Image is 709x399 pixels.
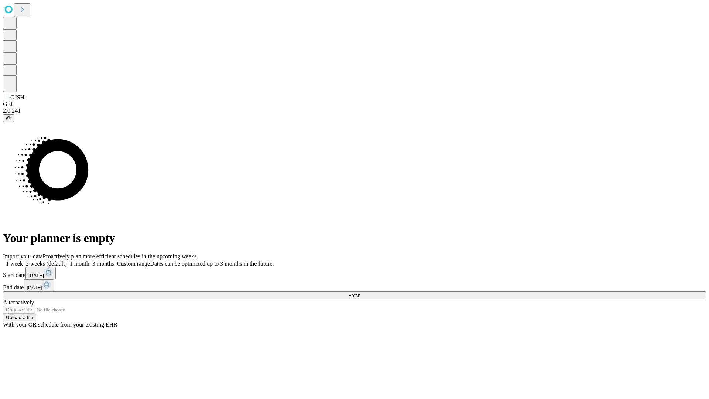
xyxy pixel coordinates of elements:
span: Dates can be optimized up to 3 months in the future. [150,260,274,267]
div: End date [3,279,706,291]
span: 1 week [6,260,23,267]
button: [DATE] [24,279,54,291]
span: 2 weeks (default) [26,260,67,267]
span: Import your data [3,253,43,259]
span: Alternatively [3,299,34,306]
span: With your OR schedule from your existing EHR [3,321,117,328]
span: [DATE] [27,285,42,290]
button: @ [3,114,14,122]
span: [DATE] [28,273,44,278]
button: [DATE] [25,267,56,279]
div: GEI [3,101,706,108]
div: Start date [3,267,706,279]
span: 3 months [92,260,114,267]
button: Fetch [3,291,706,299]
span: @ [6,115,11,121]
span: Custom range [117,260,150,267]
span: 1 month [70,260,89,267]
button: Upload a file [3,314,36,321]
h1: Your planner is empty [3,231,706,245]
div: 2.0.241 [3,108,706,114]
span: Proactively plan more efficient schedules in the upcoming weeks. [43,253,198,259]
span: Fetch [348,293,360,298]
span: GJSH [10,94,24,100]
